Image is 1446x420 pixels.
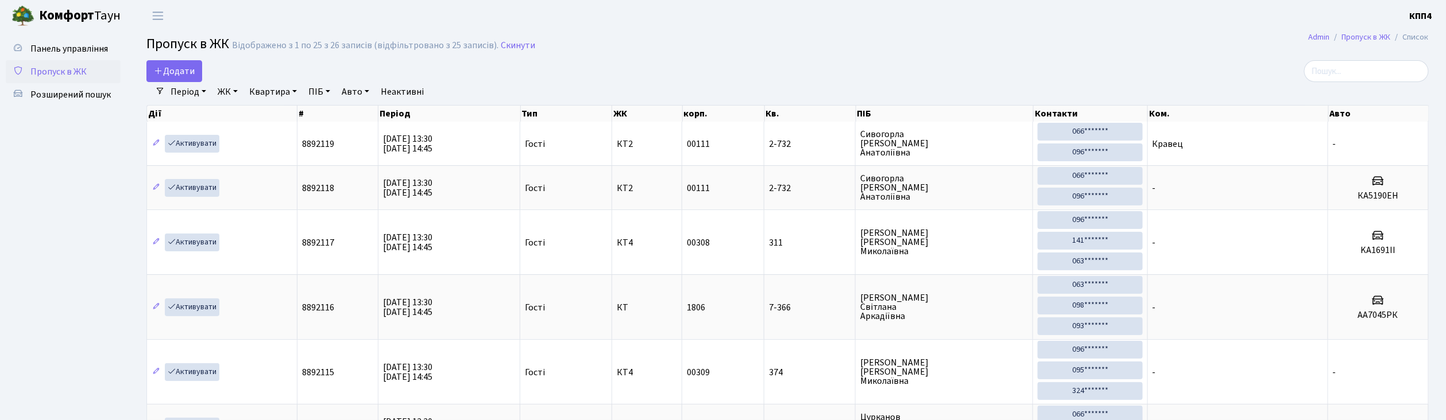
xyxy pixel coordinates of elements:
[30,42,108,55] span: Панель управління
[687,182,710,195] span: 00111
[1034,106,1148,122] th: Контакти
[1342,31,1391,43] a: Пропуск в ЖК
[154,65,195,77] span: Додати
[769,368,850,377] span: 374
[687,138,710,150] span: 00111
[304,82,335,102] a: ПІБ
[1153,182,1156,195] span: -
[860,358,1028,386] span: [PERSON_NAME] [PERSON_NAME] Миколаївна
[1333,190,1424,201] h5: КА5190ЕН
[617,238,677,247] span: КТ4
[617,368,677,377] span: КТ4
[144,6,172,25] button: Переключити навігацію
[856,106,1034,122] th: ПІБ
[687,366,710,379] span: 00309
[687,301,705,314] span: 1806
[1333,366,1336,379] span: -
[1329,106,1429,122] th: Авто
[302,138,334,150] span: 8892119
[147,106,297,122] th: Дії
[525,238,545,247] span: Гості
[165,179,219,197] a: Активувати
[39,6,94,25] b: Комфорт
[297,106,378,122] th: #
[769,303,850,312] span: 7-366
[245,82,301,102] a: Квартира
[1304,60,1429,82] input: Пошук...
[860,228,1028,256] span: [PERSON_NAME] [PERSON_NAME] Миколаївна
[146,60,202,82] a: Додати
[683,106,765,122] th: корп.
[1333,138,1336,150] span: -
[1153,366,1156,379] span: -
[1153,236,1156,249] span: -
[383,296,432,318] span: [DATE] 13:30 [DATE] 14:45
[302,236,334,249] span: 8892117
[769,184,850,193] span: 2-732
[376,82,428,102] a: Неактивні
[146,34,229,54] span: Пропуск в ЖК
[769,238,850,247] span: 311
[383,231,432,254] span: [DATE] 13:30 [DATE] 14:45
[232,40,498,51] div: Відображено з 1 по 25 з 26 записів (відфільтровано з 25 записів).
[11,5,34,28] img: logo.png
[213,82,242,102] a: ЖК
[1292,25,1446,49] nav: breadcrumb
[337,82,374,102] a: Авто
[378,106,521,122] th: Період
[525,368,545,377] span: Гості
[525,303,545,312] span: Гості
[6,83,121,106] a: Розширений пошук
[30,65,87,78] span: Пропуск в ЖК
[1333,245,1424,256] h5: KA1691II
[302,301,334,314] span: 8892116
[521,106,613,122] th: Тип
[165,363,219,381] a: Активувати
[617,139,677,149] span: КТ2
[1309,31,1330,43] a: Admin
[1410,10,1432,22] b: КПП4
[617,303,677,312] span: КТ
[1153,138,1184,150] span: Кравец
[383,177,432,199] span: [DATE] 13:30 [DATE] 14:45
[383,133,432,155] span: [DATE] 13:30 [DATE] 14:45
[1391,31,1429,44] li: Список
[1148,106,1328,122] th: Ком.
[860,293,1028,321] span: [PERSON_NAME] Світлана Аркадіївна
[39,6,121,26] span: Таун
[1153,301,1156,314] span: -
[765,106,856,122] th: Кв.
[612,106,682,122] th: ЖК
[165,135,219,153] a: Активувати
[165,298,219,316] a: Активувати
[1410,9,1432,23] a: КПП4
[501,40,535,51] a: Скинути
[383,361,432,383] span: [DATE] 13:30 [DATE] 14:45
[525,139,545,149] span: Гості
[302,182,334,195] span: 8892118
[165,234,219,251] a: Активувати
[687,236,710,249] span: 00308
[166,82,211,102] a: Період
[1333,310,1424,321] h5: АА7045РК
[525,184,545,193] span: Гості
[769,139,850,149] span: 2-732
[860,174,1028,201] span: Сивогорла [PERSON_NAME] Анатоліївна
[6,60,121,83] a: Пропуск в ЖК
[860,130,1028,157] span: Сивогорла [PERSON_NAME] Анатоліївна
[302,366,334,379] span: 8892115
[30,88,111,101] span: Розширений пошук
[6,37,121,60] a: Панель управління
[617,184,677,193] span: КТ2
